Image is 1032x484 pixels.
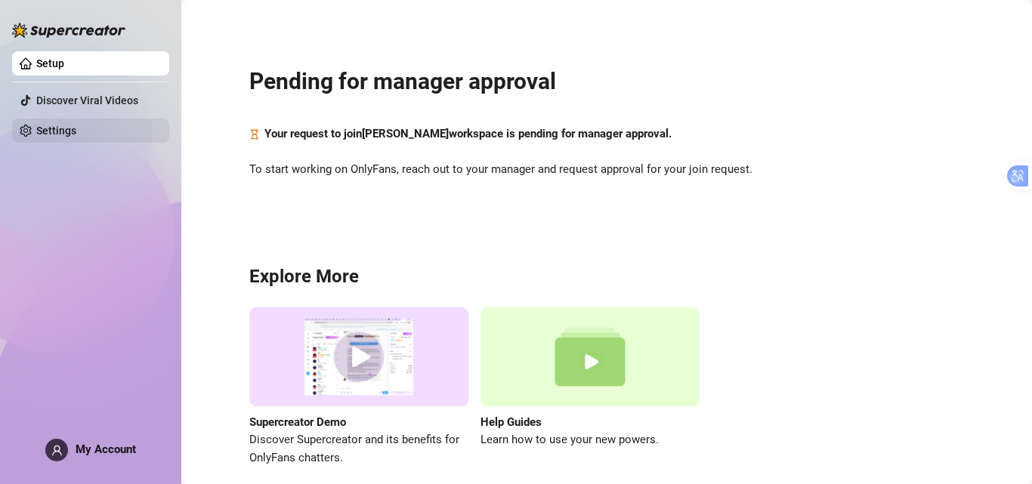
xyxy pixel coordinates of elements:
[264,127,672,140] strong: Your request to join [PERSON_NAME] workspace is pending for manager approval.
[36,57,64,69] a: Setup
[12,23,125,38] img: logo-BBDzfeDw.svg
[36,125,76,137] a: Settings
[249,265,964,289] h3: Explore More
[249,431,468,467] span: Discover Supercreator and its benefits for OnlyFans chatters.
[480,431,700,449] span: Learn how to use your new powers.
[249,307,468,467] a: Supercreator DemoDiscover Supercreator and its benefits for OnlyFans chatters.
[76,442,136,456] span: My Account
[249,125,260,143] span: hourglass
[249,307,468,406] img: supercreator demo
[480,307,700,406] img: help guides
[480,307,700,467] a: Help GuidesLearn how to use your new powers.
[51,445,63,456] span: user
[249,415,346,429] strong: Supercreator Demo
[249,161,964,179] span: To start working on OnlyFans, reach out to your manager and request approval for your join request.
[249,67,964,96] h2: Pending for manager approval
[36,94,138,106] a: Discover Viral Videos
[480,415,542,429] strong: Help Guides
